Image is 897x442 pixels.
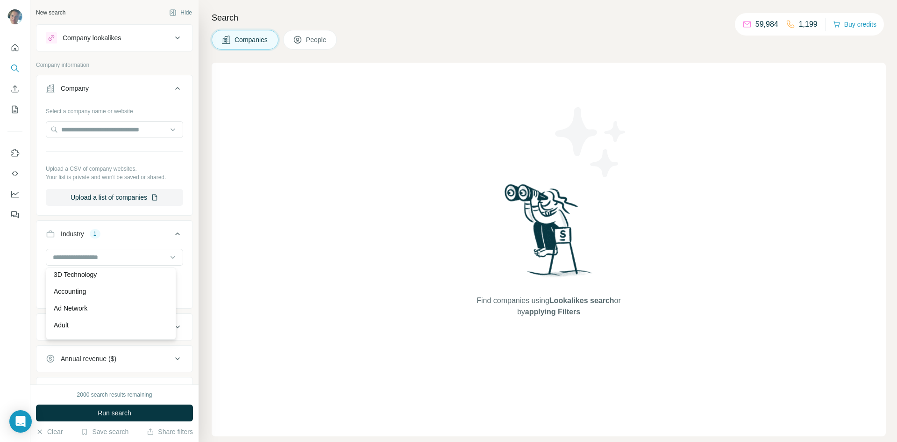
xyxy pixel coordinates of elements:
div: Industry [61,229,84,239]
button: Share filters [147,427,193,436]
div: Company [61,84,89,93]
p: Advanced Materials [54,337,111,347]
div: New search [36,8,65,17]
div: Company lookalikes [63,33,121,43]
div: Select a company name or website [46,103,183,116]
span: Run search [98,408,131,418]
div: 1 [90,230,100,238]
button: Quick start [7,39,22,56]
button: Company [36,77,192,103]
p: Accounting [54,287,86,296]
img: Surfe Illustration - Woman searching with binoculars [500,181,598,286]
div: Open Intercom Messenger [9,410,32,433]
span: Companies [235,35,269,44]
button: Industry1 [36,223,192,249]
button: Save search [81,427,128,436]
button: Run search [36,405,193,421]
button: My lists [7,101,22,118]
button: Annual revenue ($) [36,348,192,370]
button: Company lookalikes [36,27,192,49]
span: applying Filters [525,308,580,316]
span: Find companies using or by [474,295,623,318]
p: 3D Technology [54,270,97,279]
button: Buy credits [833,18,876,31]
p: 59,984 [755,19,778,30]
button: Enrich CSV [7,80,22,97]
p: Your list is private and won't be saved or shared. [46,173,183,181]
button: Upload a list of companies [46,189,183,206]
button: Clear [36,427,63,436]
button: Hide [163,6,199,20]
button: Search [7,60,22,77]
p: Upload a CSV of company websites. [46,165,183,173]
button: Employees (size) [36,379,192,402]
p: Company information [36,61,193,69]
button: Dashboard [7,186,22,203]
button: Feedback [7,206,22,223]
button: Use Surfe on LinkedIn [7,145,22,161]
span: Lookalikes search [549,297,614,304]
div: Annual revenue ($) [61,354,116,363]
button: Use Surfe API [7,165,22,182]
div: 2000 search results remaining [77,391,152,399]
img: Surfe Illustration - Stars [549,100,633,184]
p: Ad Network [54,304,87,313]
p: 1,199 [799,19,818,30]
p: Adult [54,320,69,330]
h4: Search [212,11,886,24]
img: Avatar [7,9,22,24]
button: HQ location [36,316,192,338]
span: People [306,35,327,44]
